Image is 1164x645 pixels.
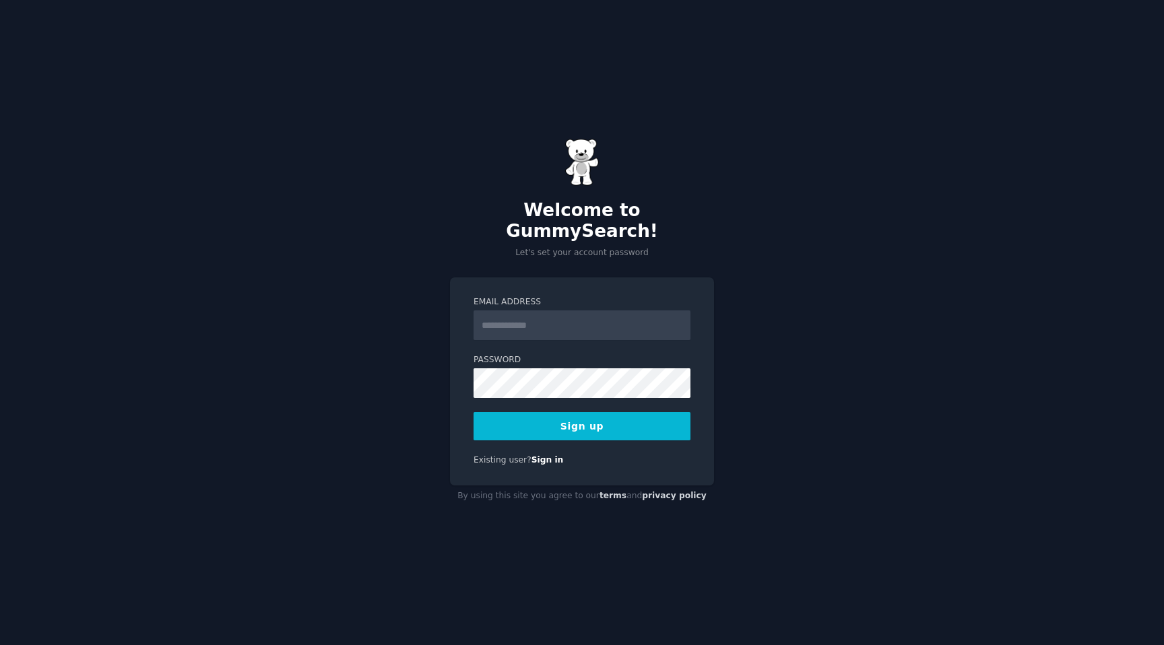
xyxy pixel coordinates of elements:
h2: Welcome to GummySearch! [450,200,714,242]
label: Email Address [474,296,690,308]
a: privacy policy [642,491,707,500]
label: Password [474,354,690,366]
a: Sign in [531,455,564,465]
button: Sign up [474,412,690,440]
img: Gummy Bear [565,139,599,186]
div: By using this site you agree to our and [450,485,714,507]
span: Existing user? [474,455,531,465]
p: Let's set your account password [450,247,714,259]
a: terms [600,491,626,500]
